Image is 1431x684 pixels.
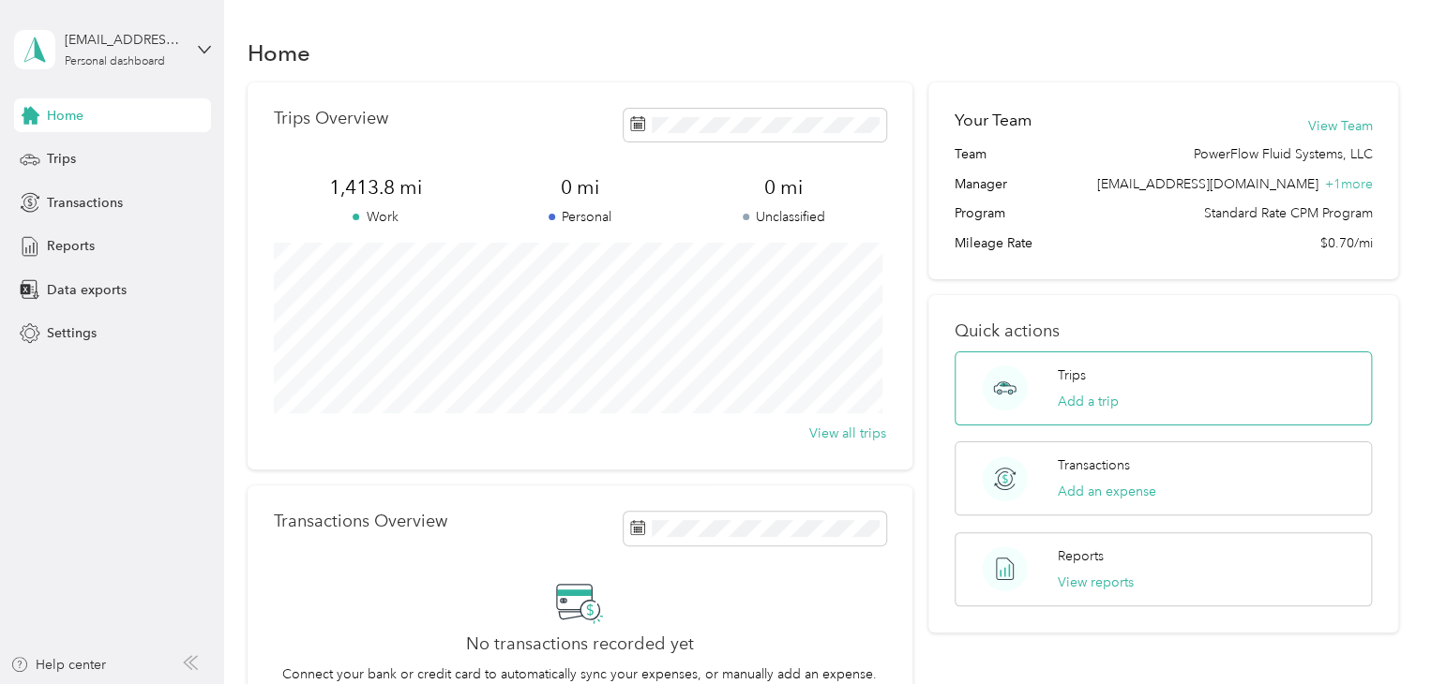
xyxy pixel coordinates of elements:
p: Work [274,207,478,227]
span: Reports [47,236,95,256]
p: Reports [1058,546,1104,566]
div: [EMAIL_ADDRESS][DOMAIN_NAME] [65,30,182,50]
p: Connect your bank or credit card to automatically sync your expenses, or manually add an expense. [282,664,877,684]
span: Mileage Rate [955,233,1032,253]
button: View Team [1307,116,1372,136]
span: + 1 more [1324,176,1372,192]
button: Add a trip [1058,392,1119,411]
button: Add an expense [1058,482,1156,501]
p: Transactions [1058,455,1130,475]
span: Program [955,203,1005,223]
div: Personal dashboard [65,56,165,67]
p: Transactions Overview [274,512,447,531]
p: Unclassified [682,207,886,227]
span: Team [955,144,987,164]
span: 0 mi [682,174,886,201]
p: Personal [477,207,682,227]
span: 0 mi [477,174,682,201]
iframe: Everlance-gr Chat Button Frame [1326,579,1431,684]
button: View reports [1058,572,1134,592]
h2: No transactions recorded yet [466,634,694,654]
span: Home [47,106,83,126]
span: Settings [47,323,97,343]
span: [EMAIL_ADDRESS][DOMAIN_NAME] [1096,176,1318,192]
p: Trips [1058,365,1086,385]
span: PowerFlow Fluid Systems, LLC [1193,144,1372,164]
span: Standard Rate CPM Program [1203,203,1372,223]
span: $0.70/mi [1319,233,1372,253]
span: 1,413.8 mi [274,174,478,201]
button: Help center [10,655,106,675]
p: Quick actions [955,321,1372,341]
span: Trips [47,149,76,169]
button: View all trips [809,424,886,443]
span: Data exports [47,280,127,300]
p: Trips Overview [274,109,388,128]
span: Manager [955,174,1007,194]
h1: Home [248,43,310,63]
h2: Your Team [955,109,1032,132]
span: Transactions [47,193,123,213]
